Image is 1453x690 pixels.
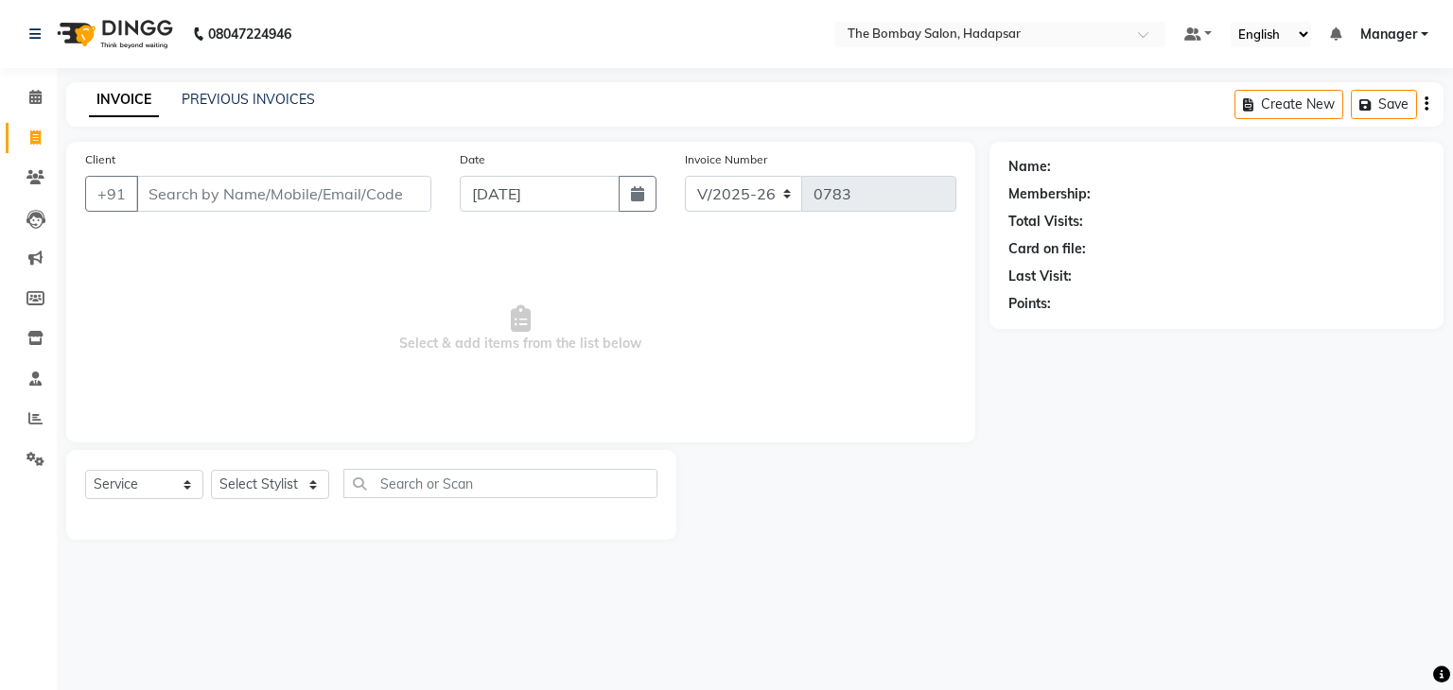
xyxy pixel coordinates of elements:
[1008,239,1086,259] div: Card on file:
[85,234,956,423] span: Select & add items from the list below
[1008,267,1072,286] div: Last Visit:
[685,151,767,168] label: Invoice Number
[1008,212,1083,232] div: Total Visits:
[1360,25,1417,44] span: Manager
[89,83,159,117] a: INVOICE
[343,469,657,498] input: Search or Scan
[1008,184,1091,204] div: Membership:
[182,91,315,108] a: PREVIOUS INVOICES
[136,176,431,212] input: Search by Name/Mobile/Email/Code
[85,176,138,212] button: +91
[48,8,178,60] img: logo
[1008,294,1051,314] div: Points:
[85,151,115,168] label: Client
[1008,157,1051,177] div: Name:
[460,151,485,168] label: Date
[1351,90,1417,119] button: Save
[208,8,291,60] b: 08047224946
[1234,90,1343,119] button: Create New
